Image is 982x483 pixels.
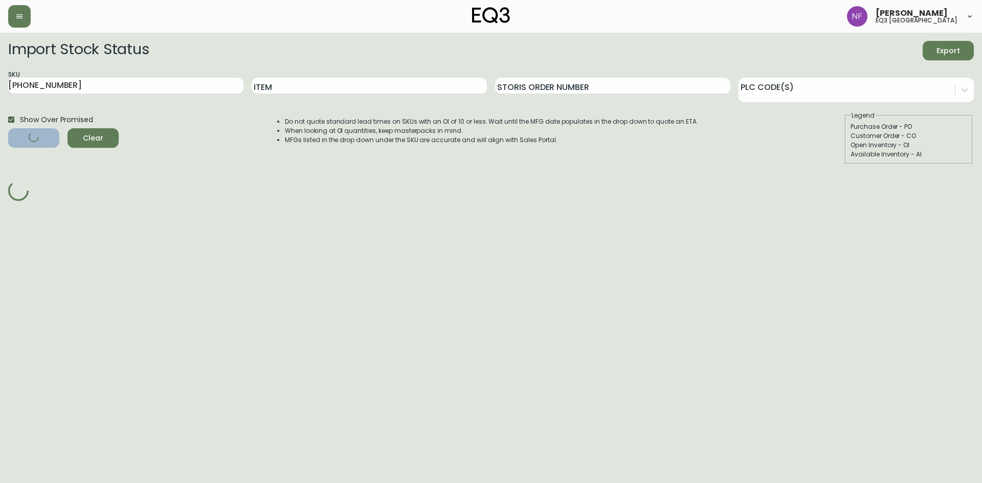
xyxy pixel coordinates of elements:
[931,44,966,57] span: Export
[76,132,110,145] span: Clear
[285,126,698,135] li: When looking at OI quantities, keep masterpacks in mind.
[285,135,698,145] li: MFGs listed in the drop down under the SKU are accurate and will align with Sales Portal.
[851,131,967,141] div: Customer Order - CO
[20,114,93,125] span: Show Over Promised
[851,111,876,120] legend: Legend
[285,117,698,126] li: Do not quote standard lead times on SKUs with an OI of 10 or less. Wait until the MFG date popula...
[876,17,957,24] h5: eq3 [GEOGRAPHIC_DATA]
[847,6,867,27] img: 2185be282f521b9306f6429905cb08b1
[472,7,510,24] img: logo
[876,9,948,17] span: [PERSON_NAME]
[851,150,967,159] div: Available Inventory - AI
[8,41,149,60] h2: Import Stock Status
[851,141,967,150] div: Open Inventory - OI
[851,122,967,131] div: Purchase Order - PO
[68,128,119,148] button: Clear
[923,41,974,60] button: Export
